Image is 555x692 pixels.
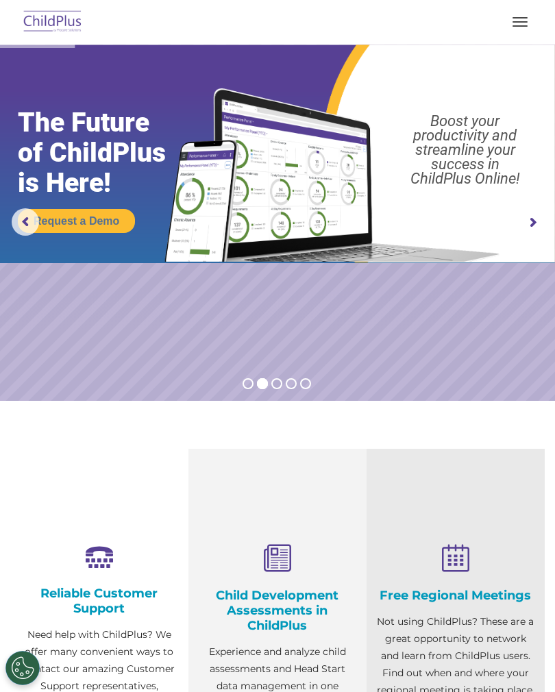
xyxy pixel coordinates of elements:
[383,114,547,186] rs-layer: Boost your productivity and streamline your success in ChildPlus Online!
[5,651,40,685] button: Cookies Settings
[18,108,195,198] rs-layer: The Future of ChildPlus is Here!
[199,588,356,633] h4: Child Development Assessments in ChildPlus
[18,209,135,233] a: Request a Demo
[21,6,85,38] img: ChildPlus by Procare Solutions
[21,586,178,616] h4: Reliable Customer Support
[377,588,534,603] h4: Free Regional Meetings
